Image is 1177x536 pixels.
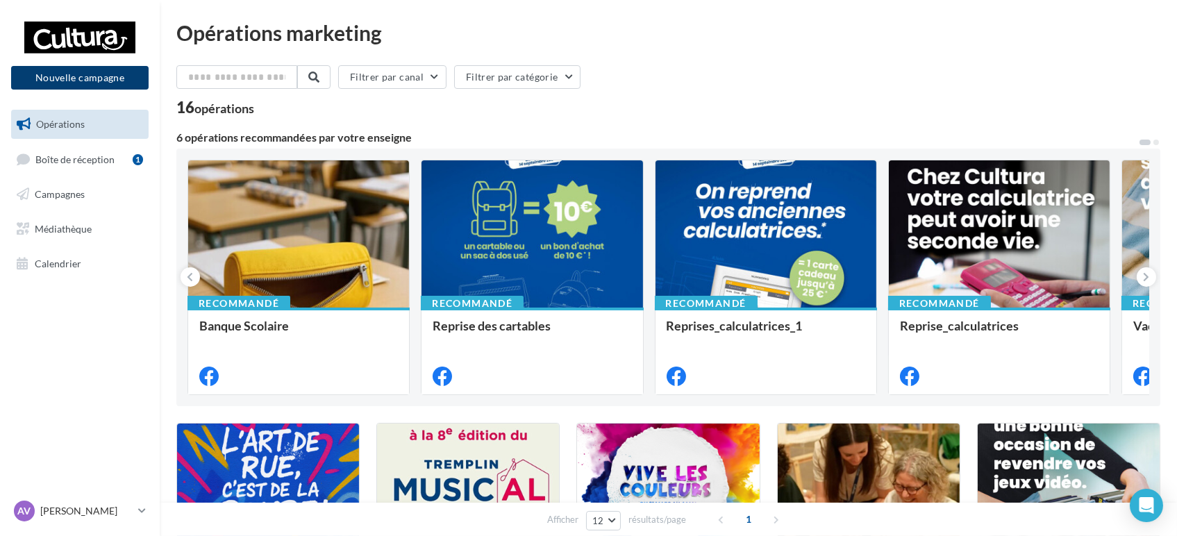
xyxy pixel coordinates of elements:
[667,318,803,333] span: Reprises_calculatrices_1
[187,296,290,311] div: Recommandé
[36,118,85,130] span: Opérations
[547,513,578,526] span: Afficher
[8,110,151,139] a: Opérations
[1130,489,1163,522] div: Open Intercom Messenger
[737,508,760,530] span: 1
[8,215,151,244] a: Médiathèque
[194,102,254,115] div: opérations
[8,249,151,278] a: Calendrier
[133,154,143,165] div: 1
[176,22,1160,43] div: Opérations marketing
[199,318,289,333] span: Banque Scolaire
[454,65,581,89] button: Filtrer par catégorie
[40,504,133,518] p: [PERSON_NAME]
[628,513,686,526] span: résultats/page
[35,153,115,165] span: Boîte de réception
[176,100,254,115] div: 16
[592,515,604,526] span: 12
[421,296,524,311] div: Recommandé
[900,318,1019,333] span: Reprise_calculatrices
[35,188,85,200] span: Campagnes
[11,66,149,90] button: Nouvelle campagne
[433,318,551,333] span: Reprise des cartables
[176,132,1138,143] div: 6 opérations recommandées par votre enseigne
[338,65,446,89] button: Filtrer par canal
[8,144,151,174] a: Boîte de réception1
[35,257,81,269] span: Calendrier
[586,511,621,530] button: 12
[8,180,151,209] a: Campagnes
[35,223,92,235] span: Médiathèque
[888,296,991,311] div: Recommandé
[655,296,758,311] div: Recommandé
[18,504,31,518] span: AV
[11,498,149,524] a: AV [PERSON_NAME]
